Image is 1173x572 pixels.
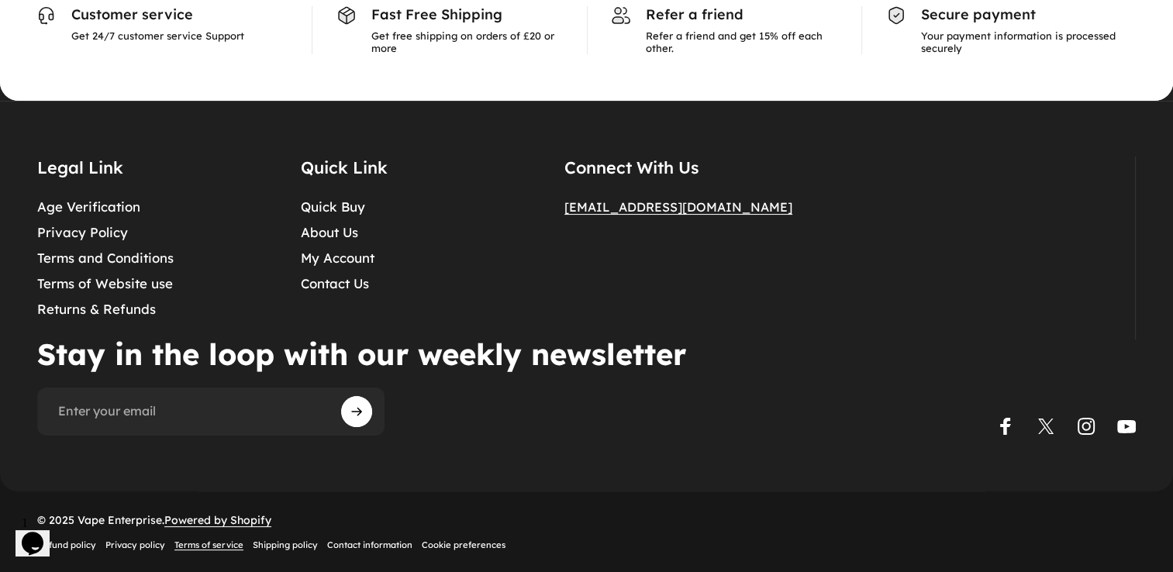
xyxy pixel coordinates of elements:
p: Refer a friend and get 15% off each other. [646,29,837,54]
a: Privacy policy [105,539,165,550]
p: Customer service [71,6,244,24]
a: Contact information [327,539,412,550]
a: Contact Us [301,276,369,292]
iframe: chat widget [16,510,65,556]
button: Subscribe [341,396,372,427]
p: Your payment information is processed securely [921,29,1136,54]
p: Get 24/7 customer service Support [71,29,244,42]
a: Terms of service [174,539,243,550]
a: Privacy Policy [37,225,128,241]
a: Shipping policy [253,539,318,550]
p: Get free shipping on orders of £20 or more [371,29,562,54]
a: Age Verification [37,199,140,215]
a: Cookie preferences [422,539,505,550]
p: Fast Free Shipping [371,6,562,24]
p: Stay in the loop with our weekly newsletter [37,339,696,369]
a: Quick Buy [301,199,365,215]
p: Refer a friend [646,6,837,24]
a: Refund policy [37,539,96,550]
p: Secure payment [921,6,1136,24]
a: [EMAIL_ADDRESS][DOMAIN_NAME] [564,199,792,215]
a: My Account [301,250,374,267]
a: Terms of Website use [37,276,173,292]
a: Powered by Shopify [164,513,271,527]
a: Terms and Conditions [37,250,174,267]
div: © 2025 Vape Enterprise. [37,513,505,550]
a: About Us [301,225,358,241]
a: Returns & Refunds [37,302,156,318]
